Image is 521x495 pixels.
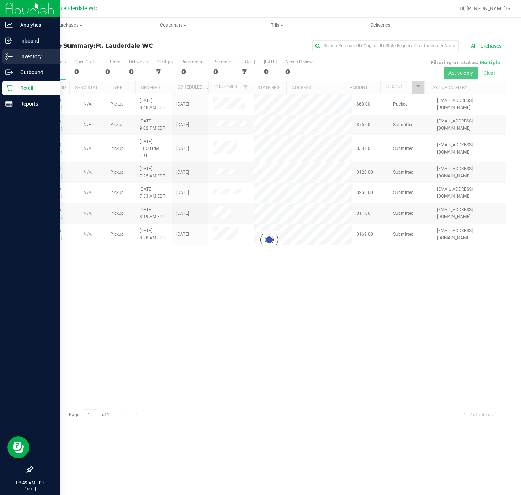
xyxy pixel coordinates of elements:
p: 08:49 AM EDT [3,480,57,486]
a: Tills [225,18,329,33]
span: Hi, [PERSON_NAME]! [459,5,507,11]
span: Purchases [18,22,121,29]
button: All Purchases [466,40,506,52]
inline-svg: Analytics [5,21,13,29]
span: Customers [122,22,225,29]
p: Inbound [13,36,57,45]
span: Tills [225,22,328,29]
inline-svg: Retail [5,84,13,92]
inline-svg: Inventory [5,53,13,60]
input: Search Purchase ID, Original ID, State Registry ID or Customer Name... [312,40,459,51]
p: Inventory [13,52,57,61]
span: Ft. Lauderdale WC [53,5,97,12]
a: Customers [121,18,225,33]
p: Outbound [13,68,57,77]
inline-svg: Reports [5,100,13,107]
p: Retail [13,84,57,92]
h3: Purchase Summary: [32,43,190,49]
span: Ft. Lauderdale WC [95,42,153,49]
span: Deliveries [361,22,400,29]
p: [DATE] [3,486,57,492]
a: Deliveries [329,18,432,33]
inline-svg: Inbound [5,37,13,44]
p: Reports [13,99,57,108]
iframe: Resource center [7,436,29,458]
p: Analytics [13,21,57,29]
a: Purchases [18,18,121,33]
inline-svg: Outbound [5,69,13,76]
